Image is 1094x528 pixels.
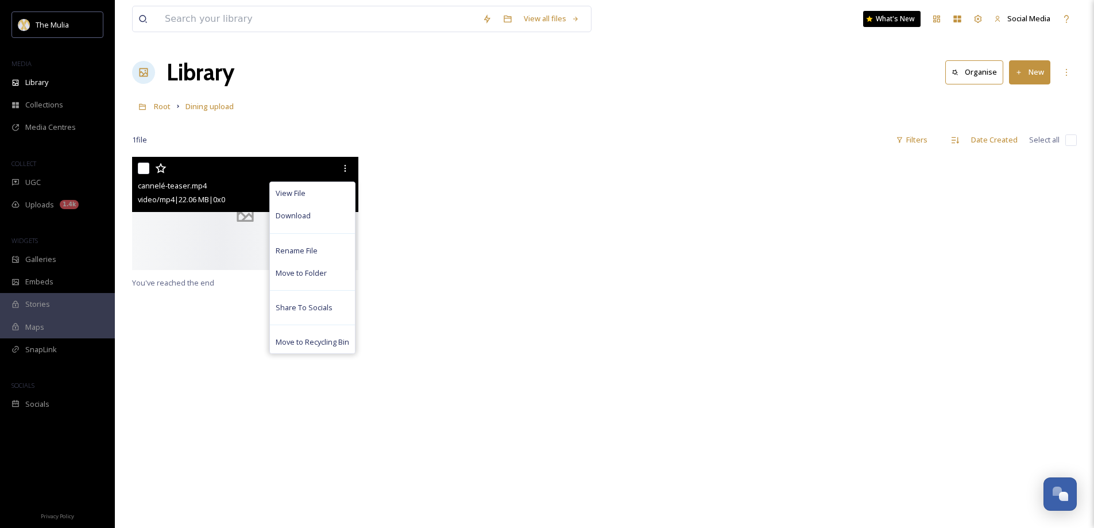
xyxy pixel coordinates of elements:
span: COLLECT [11,159,36,168]
span: Select all [1029,134,1060,145]
a: What's New [863,11,921,27]
span: Stories [25,299,50,310]
input: Search your library [159,6,477,32]
span: SOCIALS [11,381,34,390]
a: Social Media [988,7,1056,30]
span: View File [276,188,306,199]
span: video/mp4 | 22.06 MB | 0 x 0 [138,194,225,205]
button: Open Chat [1043,477,1077,511]
span: Share To Socials [276,302,333,313]
span: Embeds [25,276,53,287]
span: Maps [25,322,44,333]
span: Dining upload [185,101,234,111]
span: Rename File [276,245,318,256]
span: cannelé-teaser.mp4 [138,180,207,191]
span: Galleries [25,254,56,265]
span: UGC [25,177,41,188]
div: Filters [890,129,933,151]
span: Collections [25,99,63,110]
a: Organise [945,60,1009,84]
span: Move to Folder [276,268,327,279]
a: Dining upload [185,99,234,113]
span: SnapLink [25,344,57,355]
span: Move to Recycling Bin [276,337,349,348]
span: The Mulia [36,20,69,30]
a: View all files [518,7,585,30]
button: Organise [945,60,1003,84]
button: New [1009,60,1050,84]
span: Privacy Policy [41,512,74,520]
span: You've reached the end [132,278,214,288]
span: Social Media [1007,13,1050,24]
span: Library [25,77,48,88]
span: Root [154,101,171,111]
img: mulia_logo.png [18,19,30,30]
span: Uploads [25,199,54,210]
span: Download [276,210,311,221]
span: 1 file [132,134,147,145]
div: Date Created [965,129,1023,151]
span: WIDGETS [11,236,38,245]
div: 1.4k [60,200,79,209]
a: Privacy Policy [41,508,74,522]
span: Socials [25,399,49,410]
a: Library [167,55,234,90]
a: Root [154,99,171,113]
span: Media Centres [25,122,76,133]
span: MEDIA [11,59,32,68]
